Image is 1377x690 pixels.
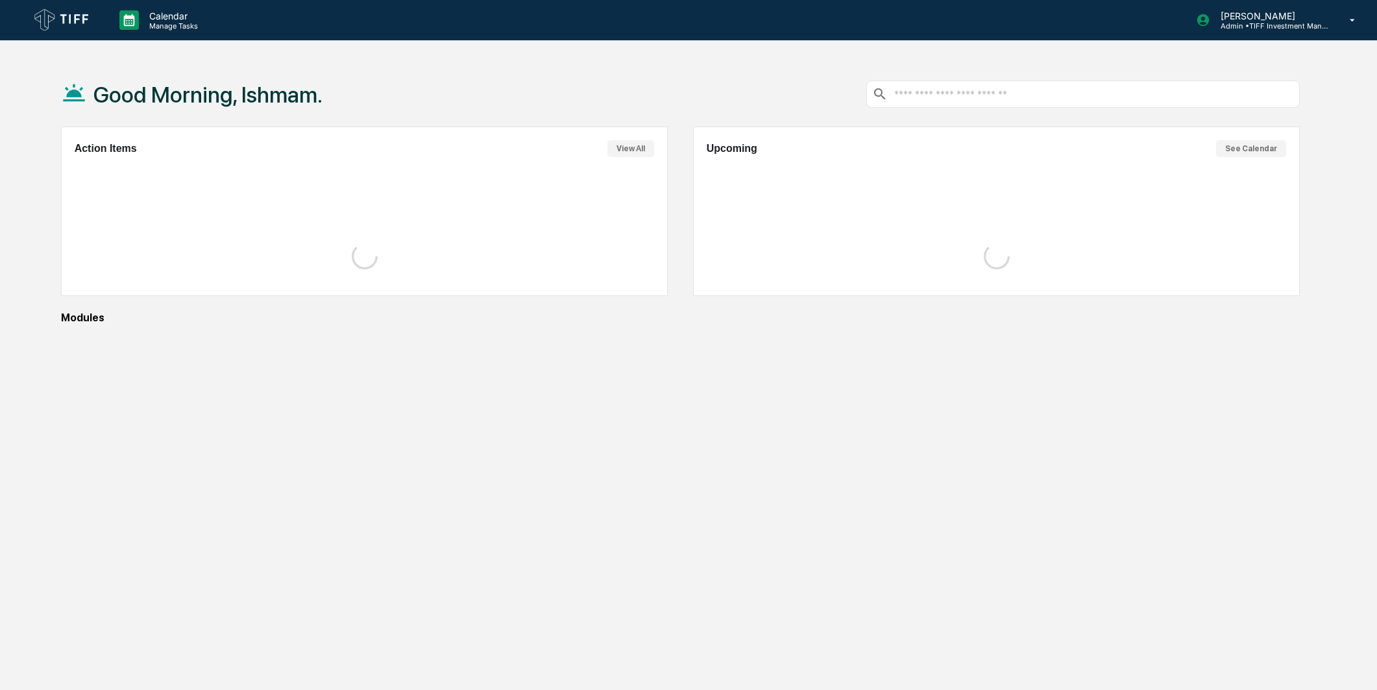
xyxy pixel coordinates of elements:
[607,140,654,157] button: View All
[139,10,204,21] p: Calendar
[139,21,204,31] p: Manage Tasks
[707,143,757,154] h2: Upcoming
[1210,10,1331,21] p: [PERSON_NAME]
[75,143,137,154] h2: Action Items
[31,6,93,34] img: logo
[1210,21,1331,31] p: Admin • TIFF Investment Management
[61,312,1300,324] div: Modules
[1216,140,1286,157] button: See Calendar
[93,82,323,108] h1: Good Morning, Ishmam.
